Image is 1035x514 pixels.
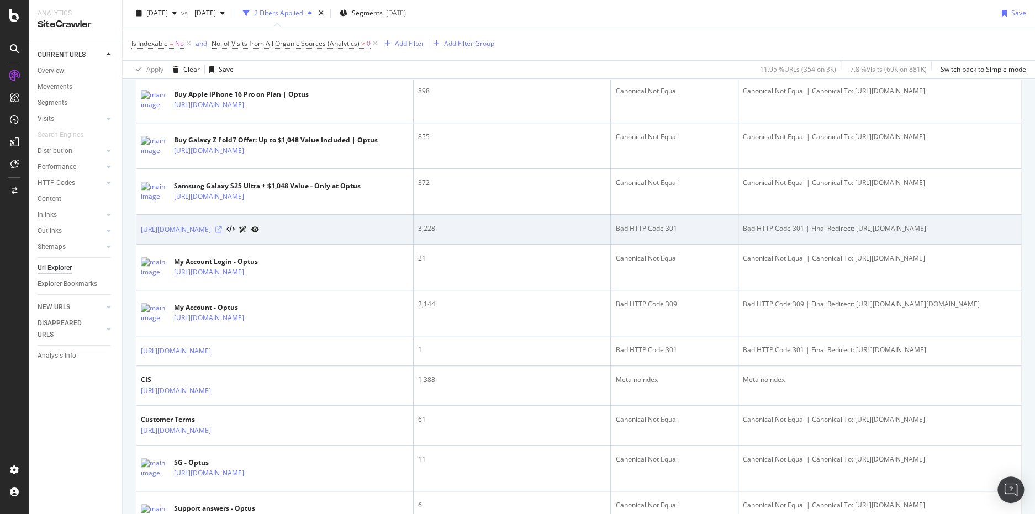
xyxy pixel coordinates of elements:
[38,350,76,362] div: Analysis Info
[141,385,211,396] a: [URL][DOMAIN_NAME]
[38,145,72,157] div: Distribution
[615,454,733,464] div: Canonical Not Equal
[38,350,114,362] a: Analysis Info
[38,225,62,237] div: Outlinks
[174,303,292,312] div: My Account - Optus
[316,8,326,19] div: times
[141,425,211,436] a: [URL][DOMAIN_NAME]
[418,500,606,510] div: 6
[141,375,259,385] div: CIS
[38,278,114,290] a: Explorer Bookmarks
[174,145,244,156] a: [URL][DOMAIN_NAME]
[743,454,1017,464] div: Canonical Not Equal | Canonical To: [URL][DOMAIN_NAME]
[615,415,733,425] div: Canonical Not Equal
[418,253,606,263] div: 21
[38,317,103,341] a: DISAPPEARED URLS
[38,177,103,189] a: HTTP Codes
[615,500,733,510] div: Canonical Not Equal
[141,257,168,277] img: main image
[850,65,927,74] div: 7.8 % Visits ( 69K on 881K )
[615,86,733,96] div: Canonical Not Equal
[335,4,410,22] button: Segments[DATE]
[38,97,67,109] div: Segments
[615,224,733,234] div: Bad HTTP Code 301
[174,181,361,191] div: Samsung Galaxy S25 Ultra + $1,048 Value - Only at Optus
[239,4,316,22] button: 2 Filters Applied
[743,299,1017,309] div: Bad HTTP Code 309 | Final Redirect: [URL][DOMAIN_NAME][DOMAIN_NAME]
[146,8,168,18] span: 2025 Aug. 8th
[941,65,1026,74] div: Switch back to Simple mode
[168,61,200,78] button: Clear
[38,241,103,253] a: Sitemaps
[38,278,97,290] div: Explorer Bookmarks
[174,504,292,513] div: Support answers - Optus
[1011,8,1026,18] div: Save
[743,178,1017,188] div: Canonical Not Equal | Canonical To: [URL][DOMAIN_NAME]
[174,458,292,468] div: 5G - Optus
[175,36,184,51] span: No
[38,129,83,141] div: Search Engines
[254,8,303,18] div: 2 Filters Applied
[38,113,54,125] div: Visits
[239,224,247,235] a: AI Url Details
[743,375,1017,385] div: Meta noindex
[170,39,173,48] span: =
[760,65,836,74] div: 11.95 % URLs ( 354 on 3K )
[38,301,70,313] div: NEW URLS
[743,86,1017,96] div: Canonical Not Equal | Canonical To: [URL][DOMAIN_NAME]
[190,8,216,18] span: 2025 Jul. 11th
[38,18,113,31] div: SiteCrawler
[418,299,606,309] div: 2,144
[386,8,406,18] div: [DATE]
[212,39,360,48] span: No. of Visits from All Organic Sources (Analytics)
[131,39,168,48] span: Is Indexable
[997,4,1026,22] button: Save
[418,224,606,234] div: 3,228
[38,49,86,61] div: CURRENT URLS
[38,81,114,93] a: Movements
[38,209,103,221] a: Inlinks
[131,61,163,78] button: Apply
[615,345,733,355] div: Bad HTTP Code 301
[352,8,383,18] span: Segments
[743,132,1017,142] div: Canonical Not Equal | Canonical To: [URL][DOMAIN_NAME]
[38,262,114,274] a: Url Explorer
[429,37,494,50] button: Add Filter Group
[174,99,244,110] a: [URL][DOMAIN_NAME]
[38,49,103,61] a: CURRENT URLS
[38,317,93,341] div: DISAPPEARED URLS
[418,86,606,96] div: 898
[395,39,424,48] div: Add Filter
[743,224,1017,234] div: Bad HTTP Code 301 | Final Redirect: [URL][DOMAIN_NAME]
[361,39,365,48] span: >
[141,90,168,110] img: main image
[190,4,229,22] button: [DATE]
[38,262,72,274] div: Url Explorer
[141,458,168,478] img: main image
[38,193,61,205] div: Content
[418,178,606,188] div: 372
[418,375,606,385] div: 1,388
[418,132,606,142] div: 855
[743,253,1017,263] div: Canonical Not Equal | Canonical To: [URL][DOMAIN_NAME]
[615,299,733,309] div: Bad HTTP Code 309
[215,226,222,233] a: Visit Online Page
[38,129,94,141] a: Search Engines
[131,4,181,22] button: [DATE]
[418,345,606,355] div: 1
[38,145,103,157] a: Distribution
[205,61,234,78] button: Save
[743,415,1017,425] div: Canonical Not Equal | Canonical To: [URL][DOMAIN_NAME]
[174,135,378,145] div: Buy Galaxy Z Fold7 Offer: Up to $1,048 Value Included | Optus
[38,209,57,221] div: Inlinks
[418,454,606,464] div: 11
[38,161,103,173] a: Performance
[146,65,163,74] div: Apply
[141,346,211,357] a: [URL][DOMAIN_NAME]
[38,81,72,93] div: Movements
[38,9,113,18] div: Analytics
[174,312,244,324] a: [URL][DOMAIN_NAME]
[174,267,244,278] a: [URL][DOMAIN_NAME]
[444,39,494,48] div: Add Filter Group
[174,468,244,479] a: [URL][DOMAIN_NAME]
